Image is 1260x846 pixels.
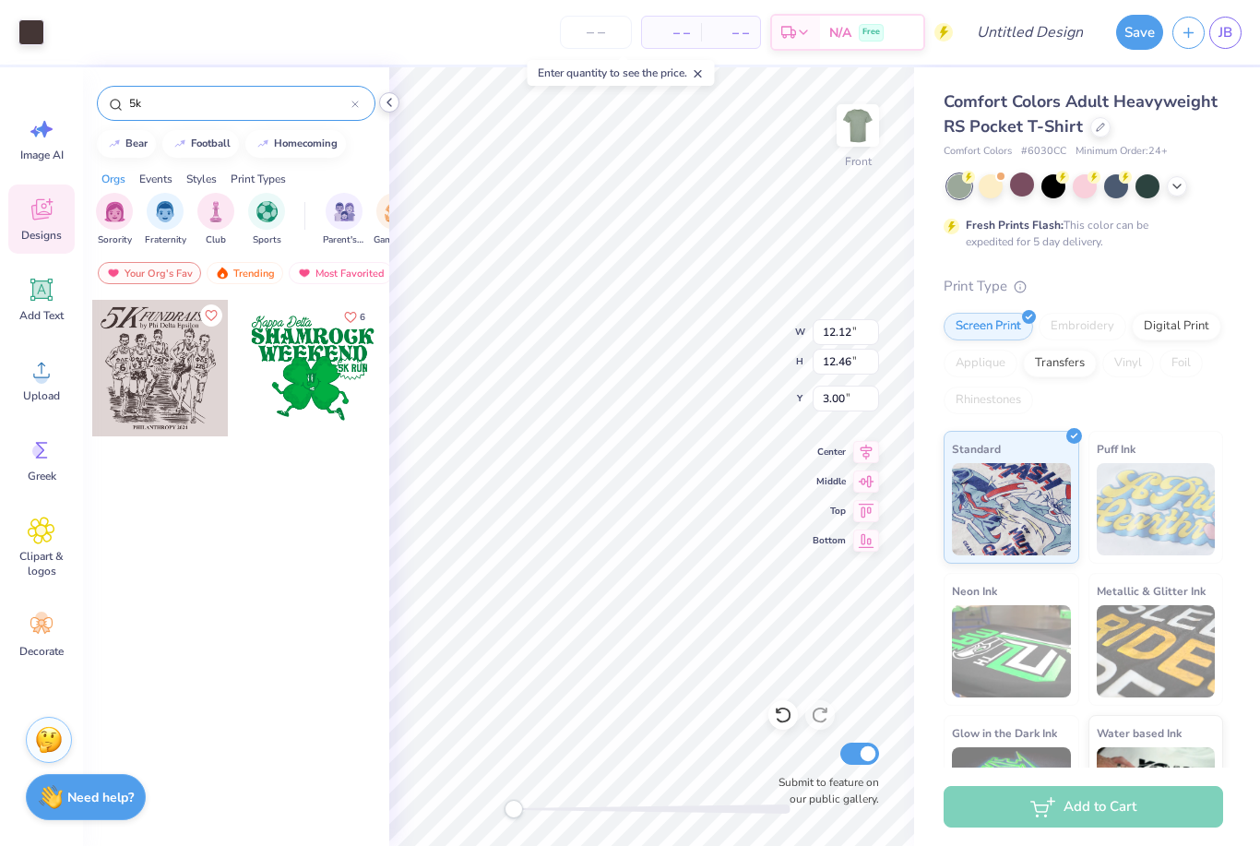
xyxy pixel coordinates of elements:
[206,233,226,247] span: Club
[98,233,132,247] span: Sorority
[256,138,270,149] img: trend_line.gif
[274,138,338,149] div: homecoming
[248,193,285,247] button: filter button
[162,130,239,158] button: football
[19,308,64,323] span: Add Text
[944,313,1033,340] div: Screen Print
[97,130,156,158] button: bear
[21,228,62,243] span: Designs
[28,469,56,483] span: Greek
[101,171,125,187] div: Orgs
[206,201,226,222] img: Club Image
[952,747,1071,840] img: Glow in the Dark Ink
[248,193,285,247] div: filter for Sports
[560,16,632,49] input: – –
[98,262,201,284] div: Your Org's Fav
[256,201,278,222] img: Sports Image
[145,193,186,247] button: filter button
[1021,144,1066,160] span: # 6030CC
[1097,605,1216,697] img: Metallic & Glitter Ink
[1218,22,1232,43] span: JB
[653,23,690,42] span: – –
[952,605,1071,697] img: Neon Ink
[107,138,122,149] img: trend_line.gif
[1039,313,1126,340] div: Embroidery
[145,233,186,247] span: Fraternity
[197,193,234,247] button: filter button
[245,130,346,158] button: homecoming
[952,463,1071,555] img: Standard
[829,23,851,42] span: N/A
[23,388,60,403] span: Upload
[96,193,133,247] div: filter for Sorority
[323,193,365,247] div: filter for Parent's Weekend
[104,201,125,222] img: Sorority Image
[334,201,355,222] img: Parent's Weekend Image
[944,90,1218,137] span: Comfort Colors Adult Heavyweight RS Pocket T-Shirt
[944,387,1033,414] div: Rhinestones
[385,201,406,222] img: Game Day Image
[1097,581,1206,601] span: Metallic & Glitter Ink
[845,153,872,170] div: Front
[952,581,997,601] span: Neon Ink
[1102,350,1154,377] div: Vinyl
[374,193,416,247] div: filter for Game Day
[1097,439,1135,459] span: Puff Ink
[813,474,846,489] span: Middle
[1097,463,1216,555] img: Puff Ink
[155,201,175,222] img: Fraternity Image
[374,193,416,247] button: filter button
[712,23,749,42] span: – –
[1097,723,1182,743] span: Water based Ink
[1159,350,1203,377] div: Foil
[186,171,217,187] div: Styles
[944,144,1012,160] span: Comfort Colors
[215,267,230,280] img: trending.gif
[125,138,148,149] div: bear
[323,193,365,247] button: filter button
[191,138,231,149] div: football
[145,193,186,247] div: filter for Fraternity
[813,445,846,459] span: Center
[253,233,281,247] span: Sports
[19,644,64,659] span: Decorate
[207,262,283,284] div: Trending
[944,350,1017,377] div: Applique
[197,193,234,247] div: filter for Club
[139,171,172,187] div: Events
[106,267,121,280] img: most_fav.gif
[360,313,365,322] span: 6
[839,107,876,144] img: Front
[231,171,286,187] div: Print Types
[1076,144,1168,160] span: Minimum Order: 24 +
[297,267,312,280] img: most_fav.gif
[67,789,134,806] strong: Need help?
[323,233,365,247] span: Parent's Weekend
[374,233,416,247] span: Game Day
[813,533,846,548] span: Bottom
[20,148,64,162] span: Image AI
[962,14,1098,51] input: Untitled Design
[1023,350,1097,377] div: Transfers
[1097,747,1216,840] img: Water based Ink
[944,276,1223,297] div: Print Type
[528,60,715,86] div: Enter quantity to see the price.
[952,439,1001,459] span: Standard
[96,193,133,247] button: filter button
[1116,15,1163,50] button: Save
[200,304,222,327] button: Like
[505,800,523,818] div: Accessibility label
[952,723,1057,743] span: Glow in the Dark Ink
[768,774,879,807] label: Submit to feature on our public gallery.
[1209,17,1242,49] a: JB
[862,26,880,39] span: Free
[966,218,1064,232] strong: Fresh Prints Flash:
[336,304,374,329] button: Like
[1132,313,1221,340] div: Digital Print
[172,138,187,149] img: trend_line.gif
[127,94,351,113] input: Try "Alpha"
[966,217,1193,250] div: This color can be expedited for 5 day delivery.
[289,262,393,284] div: Most Favorited
[11,549,72,578] span: Clipart & logos
[813,504,846,518] span: Top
